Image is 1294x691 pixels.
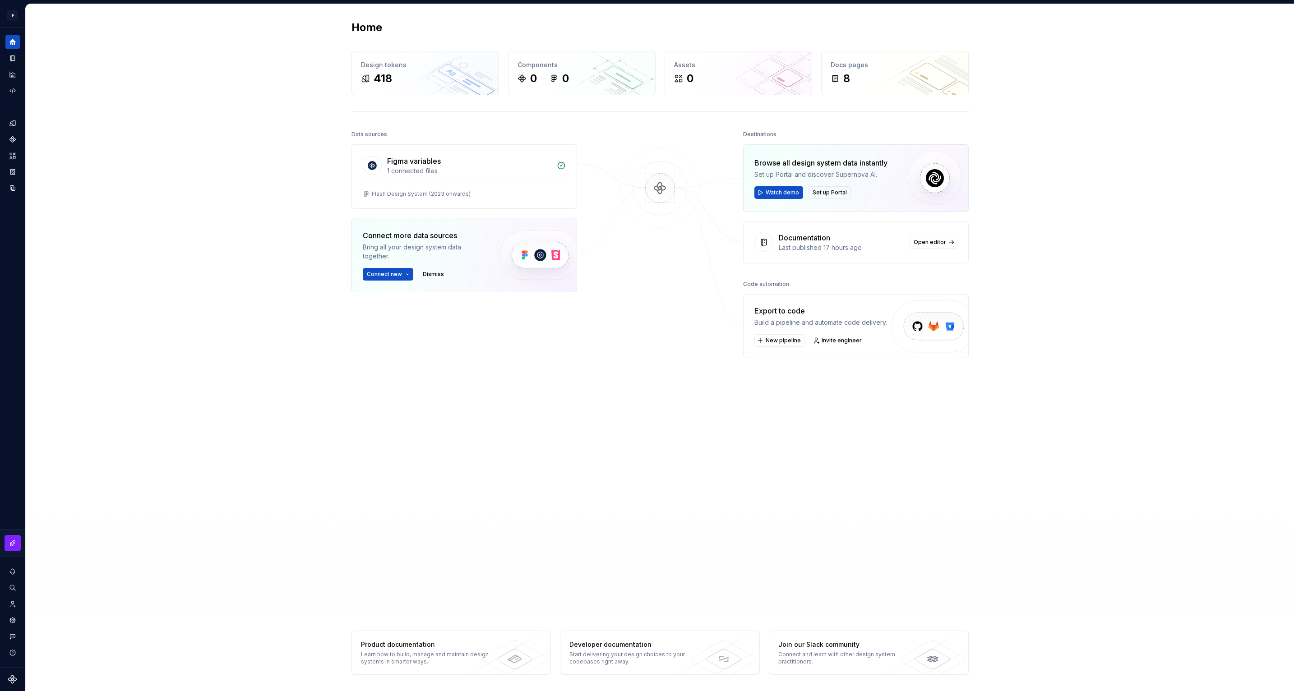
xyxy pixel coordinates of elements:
[831,60,959,69] div: Docs pages
[351,128,387,141] div: Data sources
[914,239,946,246] span: Open editor
[754,305,887,316] div: Export to code
[5,116,20,130] a: Design tokens
[530,71,537,86] div: 0
[518,60,646,69] div: Components
[363,268,413,281] button: Connect new
[387,166,551,175] div: 1 connected files
[754,170,887,179] div: Set up Portal and discover Supernova AI.
[5,564,20,579] button: Notifications
[5,597,20,611] a: Invite team
[821,51,969,95] a: Docs pages8
[7,10,18,21] div: F
[423,271,444,278] span: Dismiss
[687,71,693,86] div: 0
[754,318,887,327] div: Build a pipeline and automate code delivery.
[361,640,492,649] div: Product documentation
[363,243,485,261] div: Bring all your design system data together.
[508,51,656,95] a: Components00
[5,613,20,627] a: Settings
[779,232,830,243] div: Documentation
[743,128,776,141] div: Destinations
[361,60,490,69] div: Design tokens
[813,189,847,196] span: Set up Portal
[351,144,577,209] a: Figma variables1 connected filesFlash Design System (2023 onwards)
[743,278,789,290] div: Code automation
[5,165,20,179] a: Storybook stories
[779,243,904,252] div: Last published 17 hours ago
[367,271,402,278] span: Connect new
[5,132,20,147] a: Components
[5,580,20,595] button: Search ⌘K
[5,67,20,82] a: Analytics
[5,35,20,49] a: Home
[351,631,551,675] a: Product documentationLearn how to build, manage and maintain design systems in smarter ways.
[778,640,910,649] div: Join our Slack community
[769,631,969,675] a: Join our Slack communityConnect and learn with other design system practitioners.
[387,156,441,166] div: Figma variables
[665,51,812,95] a: Assets0
[754,186,803,199] button: Watch demo
[361,651,492,665] div: Learn how to build, manage and maintain design systems in smarter ways.
[910,236,957,249] a: Open editor
[754,334,805,347] button: New pipeline
[569,640,701,649] div: Developer documentation
[754,157,887,168] div: Browse all design system data instantly
[560,631,760,675] a: Developer documentationStart delivering your design choices to your codebases right away.
[351,20,382,35] h2: Home
[8,675,17,684] svg: Supernova Logo
[809,186,851,199] button: Set up Portal
[5,148,20,163] a: Assets
[2,6,23,25] button: F
[562,71,569,86] div: 0
[372,190,471,198] div: Flash Design System (2023 onwards)
[843,71,850,86] div: 8
[374,71,392,86] div: 418
[822,337,862,344] span: Invite engineer
[766,189,799,196] span: Watch demo
[419,268,448,281] button: Dismiss
[5,51,20,65] a: Documentation
[5,629,20,644] button: Contact support
[5,83,20,98] a: Code automation
[363,230,485,241] div: Connect more data sources
[351,51,499,95] a: Design tokens418
[810,334,866,347] a: Invite engineer
[569,651,701,665] div: Start delivering your design choices to your codebases right away.
[778,651,910,665] div: Connect and learn with other design system practitioners.
[674,60,803,69] div: Assets
[5,181,20,195] a: Data sources
[766,337,801,344] span: New pipeline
